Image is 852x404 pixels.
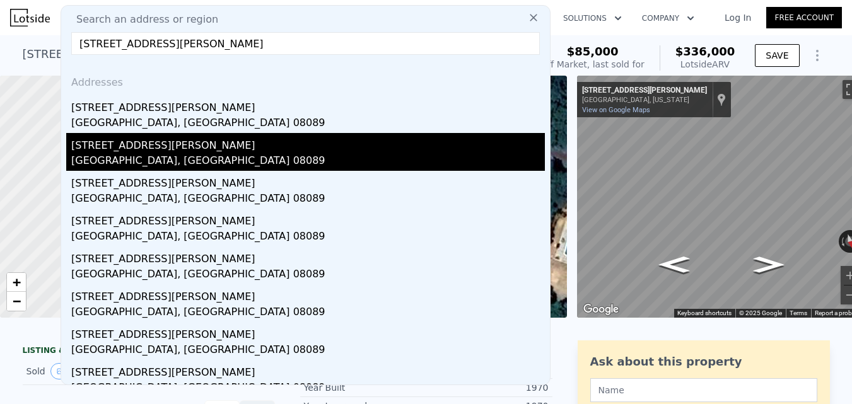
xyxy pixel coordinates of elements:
[839,230,846,253] button: Rotate counterclockwise
[590,353,817,371] div: Ask about this property
[304,381,426,394] div: Year Built
[71,304,545,322] div: [GEOGRAPHIC_DATA], [GEOGRAPHIC_DATA] 08089
[7,292,26,311] a: Zoom out
[71,229,545,246] div: [GEOGRAPHIC_DATA], [GEOGRAPHIC_DATA] 08089
[71,133,545,153] div: [STREET_ADDRESS][PERSON_NAME]
[71,342,545,360] div: [GEOGRAPHIC_DATA], [GEOGRAPHIC_DATA] 08089
[71,360,545,380] div: [STREET_ADDRESS][PERSON_NAME]
[740,253,797,277] path: Go West, Miller Ave
[71,284,545,304] div: [STREET_ADDRESS][PERSON_NAME]
[71,209,545,229] div: [STREET_ADDRESS][PERSON_NAME]
[582,106,650,114] a: View on Google Maps
[582,86,707,96] div: [STREET_ADDRESS][PERSON_NAME]
[71,115,545,133] div: [GEOGRAPHIC_DATA], [GEOGRAPHIC_DATA] 08089
[677,309,732,318] button: Keyboard shortcuts
[580,301,622,318] a: Open this area in Google Maps (opens a new window)
[675,58,735,71] div: Lotside ARV
[675,45,735,58] span: $336,000
[790,309,807,316] a: Terms (opens in new tab)
[71,380,545,398] div: [GEOGRAPHIC_DATA], [GEOGRAPHIC_DATA] 08089
[580,301,622,318] img: Google
[71,267,545,284] div: [GEOGRAPHIC_DATA], [GEOGRAPHIC_DATA] 08089
[23,45,359,63] div: [STREET_ADDRESS][PERSON_NAME] , Chesilhurst , NJ 08089
[766,7,842,28] a: Free Account
[590,378,817,402] input: Name
[10,9,50,26] img: Lotside
[717,93,726,107] a: Show location on map
[739,309,782,316] span: © 2025 Google
[71,32,540,55] input: Enter an address, city, region, neighborhood or zip code
[13,293,21,309] span: −
[66,65,545,95] div: Addresses
[582,96,707,104] div: [GEOGRAPHIC_DATA], [US_STATE]
[646,253,703,277] path: Go East, Miller Ave
[71,246,545,267] div: [STREET_ADDRESS][PERSON_NAME]
[541,58,645,71] div: Off Market, last sold for
[553,7,632,30] button: Solutions
[71,95,545,115] div: [STREET_ADDRESS][PERSON_NAME]
[13,274,21,290] span: +
[71,171,545,191] div: [STREET_ADDRESS][PERSON_NAME]
[805,43,830,68] button: Show Options
[426,381,549,394] div: 1970
[50,363,77,379] button: View historical data
[71,322,545,342] div: [STREET_ADDRESS][PERSON_NAME]
[66,12,218,27] span: Search an address or region
[7,273,26,292] a: Zoom in
[755,44,799,67] button: SAVE
[71,153,545,171] div: [GEOGRAPHIC_DATA], [GEOGRAPHIC_DATA] 08089
[632,7,704,30] button: Company
[71,191,545,209] div: [GEOGRAPHIC_DATA], [GEOGRAPHIC_DATA] 08089
[567,45,619,58] span: $85,000
[23,345,275,358] div: LISTING & SALE HISTORY
[709,11,766,24] a: Log In
[26,363,139,379] div: Sold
